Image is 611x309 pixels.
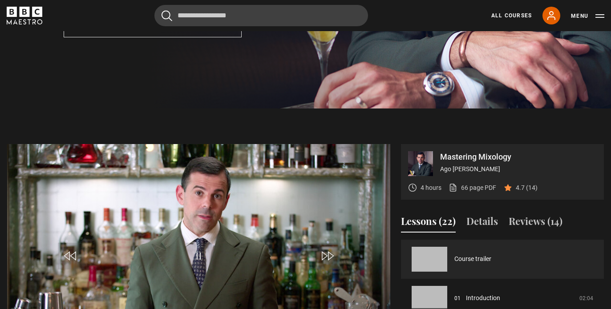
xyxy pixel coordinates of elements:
[466,293,500,303] a: Introduction
[7,7,42,24] svg: BBC Maestro
[491,12,532,20] a: All Courses
[162,10,172,21] button: Submit the search query
[466,214,498,233] button: Details
[516,183,538,193] p: 4.7 (14)
[571,12,604,20] button: Toggle navigation
[401,214,456,233] button: Lessons (22)
[509,214,562,233] button: Reviews (14)
[449,183,496,193] a: 66 page PDF
[154,5,368,26] input: Search
[454,254,491,264] a: Course trailer
[440,153,597,161] p: Mastering Mixology
[440,165,597,174] p: Ago [PERSON_NAME]
[421,183,441,193] p: 4 hours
